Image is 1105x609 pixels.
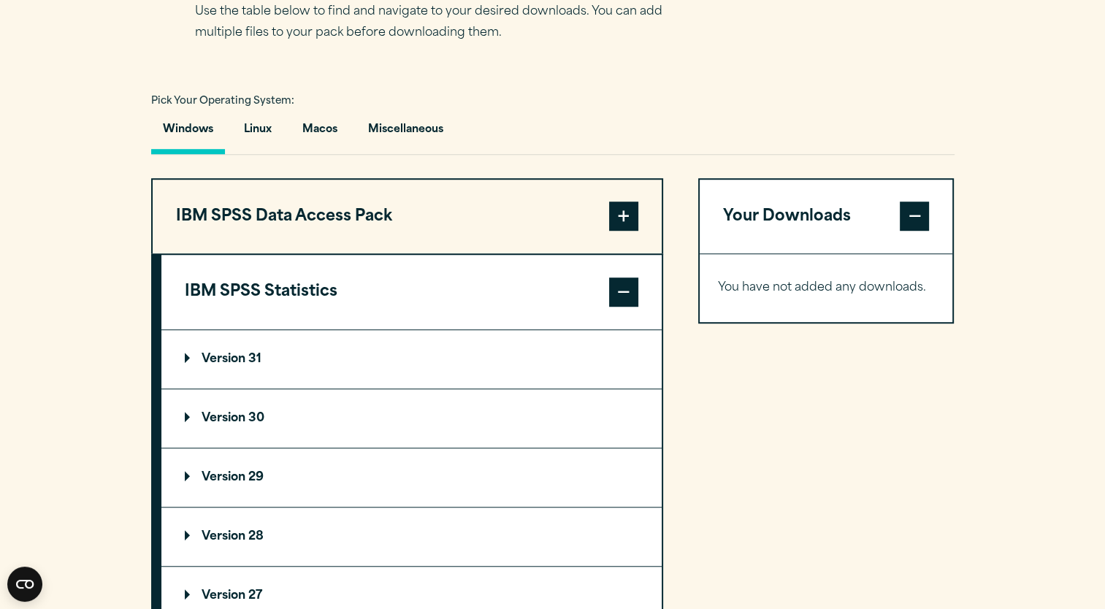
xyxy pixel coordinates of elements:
p: Version 28 [185,531,264,543]
p: Use the table below to find and navigate to your desired downloads. You can add multiple files to... [195,1,684,44]
button: Linux [232,112,283,154]
summary: Version 28 [161,507,662,566]
p: You have not added any downloads. [718,277,935,299]
summary: Version 29 [161,448,662,507]
span: Pick Your Operating System: [151,96,294,106]
button: IBM SPSS Data Access Pack [153,180,662,254]
p: Version 31 [185,353,261,365]
div: Your Downloads [700,253,953,322]
summary: Version 30 [161,389,662,448]
p: Version 29 [185,472,264,483]
p: Version 30 [185,413,264,424]
button: Your Downloads [700,180,953,254]
button: Macos [291,112,349,154]
summary: Version 31 [161,330,662,388]
button: Windows [151,112,225,154]
button: Miscellaneous [356,112,455,154]
p: Version 27 [185,590,262,602]
button: IBM SPSS Statistics [161,255,662,329]
button: Open CMP widget [7,567,42,602]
